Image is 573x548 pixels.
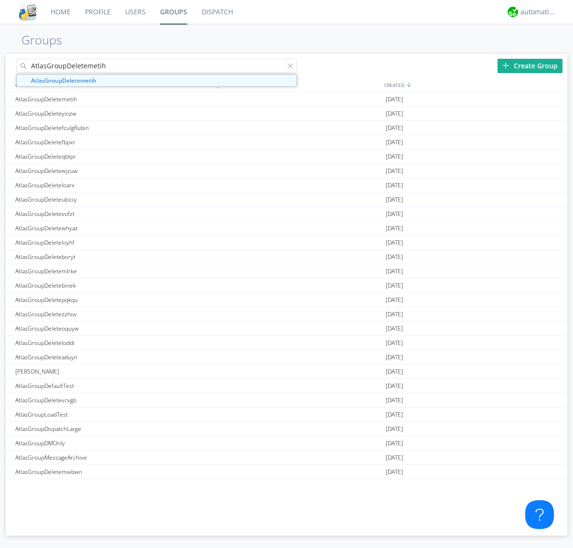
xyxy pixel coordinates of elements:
[13,221,197,235] div: AtlasGroupDeletewhyaz
[13,422,197,436] div: AtlasGroupDispatchLarge
[13,121,197,135] div: AtlasGroupDeletefculgRubin
[6,479,567,494] a: [PERSON_NAME][DATE]
[6,164,567,178] a: AtlasGroupDeletewjzuw[DATE]
[6,379,567,393] a: AtlasGroupDefaultTest[DATE]
[6,465,567,479] a: AtlasGroupDeletemwbwn[DATE]
[386,221,403,236] span: [DATE]
[6,92,567,107] a: AtlasGroupDeletemetih[DATE]
[386,479,403,494] span: [DATE]
[13,92,197,106] div: AtlasGroupDeletemetih
[13,207,197,221] div: AtlasGroupDeletevofzt
[13,393,197,407] div: AtlasGroupDeletevcvgb
[6,121,567,135] a: AtlasGroupDeletefculgRubin[DATE]
[6,178,567,193] a: AtlasGroupDeleteloarx[DATE]
[13,336,197,350] div: AtlasGroupDeleteloddi
[13,78,194,92] div: GROUPS
[6,393,567,408] a: AtlasGroupDeletevcvgb[DATE]
[386,150,403,164] span: [DATE]
[6,207,567,221] a: AtlasGroupDeletevofzt[DATE]
[6,293,567,307] a: AtlasGroupDeletepqkqu[DATE]
[502,62,509,69] img: plus.svg
[13,479,197,493] div: [PERSON_NAME]
[386,350,403,365] span: [DATE]
[6,264,567,279] a: AtlasGroupDeletemlrke[DATE]
[6,436,567,451] a: AtlasGroupDMOnly[DATE]
[13,264,197,278] div: AtlasGroupDeletemlrke
[6,307,567,322] a: AtlasGroupDeletezzhov[DATE]
[386,193,403,207] span: [DATE]
[13,350,197,364] div: AtlasGroupDeleteaduyn
[13,150,197,163] div: AtlasGroupDeleteqbtpr
[6,322,567,336] a: AtlasGroupDeleteoquyw[DATE]
[386,322,403,336] span: [DATE]
[16,59,297,73] input: Search groups
[386,236,403,250] span: [DATE]
[386,178,403,193] span: [DATE]
[386,135,403,150] span: [DATE]
[386,264,403,279] span: [DATE]
[6,408,567,422] a: AtlasGroupLoadTest[DATE]
[386,164,403,178] span: [DATE]
[386,336,403,350] span: [DATE]
[6,150,567,164] a: AtlasGroupDeleteqbtpr[DATE]
[13,365,197,378] div: [PERSON_NAME]
[13,193,197,206] div: AtlasGroupDeleteubssy
[13,178,197,192] div: AtlasGroupDeleteloarx
[508,7,518,17] img: d2d01cd9b4174d08988066c6d424eccd
[6,422,567,436] a: AtlasGroupDispatchLarge[DATE]
[386,107,403,121] span: [DATE]
[13,322,197,335] div: AtlasGroupDeleteoquyw
[13,107,197,120] div: AtlasGroupDeleteyiozw
[386,92,403,107] span: [DATE]
[13,250,197,264] div: AtlasGroupDeleteboryt
[386,121,403,135] span: [DATE]
[6,365,567,379] a: [PERSON_NAME][DATE]
[13,135,197,149] div: AtlasGroupDeletefbpxr
[386,393,403,408] span: [DATE]
[6,350,567,365] a: AtlasGroupDeleteaduyn[DATE]
[6,451,567,465] a: AtlasGroupMessageArchive[DATE]
[13,451,197,464] div: AtlasGroupMessageArchive
[6,250,567,264] a: AtlasGroupDeleteboryt[DATE]
[13,436,197,450] div: AtlasGroupDMOnly
[386,250,403,264] span: [DATE]
[6,107,567,121] a: AtlasGroupDeleteyiozw[DATE]
[386,207,403,221] span: [DATE]
[382,78,567,92] div: CREATED
[520,7,556,17] div: automation+atlas
[386,307,403,322] span: [DATE]
[6,336,567,350] a: AtlasGroupDeleteloddi[DATE]
[6,279,567,293] a: AtlasGroupDeletebinek[DATE]
[6,236,567,250] a: AtlasGroupDeleteloyhf[DATE]
[13,379,197,393] div: AtlasGroupDefaultTest
[386,365,403,379] span: [DATE]
[386,422,403,436] span: [DATE]
[386,379,403,393] span: [DATE]
[386,293,403,307] span: [DATE]
[6,193,567,207] a: AtlasGroupDeleteubssy[DATE]
[386,436,403,451] span: [DATE]
[498,59,562,73] div: Create Group
[6,221,567,236] a: AtlasGroupDeletewhyaz[DATE]
[19,3,36,21] img: cddb5a64eb264b2086981ab96f4c1ba7
[386,451,403,465] span: [DATE]
[13,307,197,321] div: AtlasGroupDeletezzhov
[525,500,554,529] iframe: Toggle Customer Support
[13,164,197,178] div: AtlasGroupDeletewjzuw
[386,408,403,422] span: [DATE]
[13,279,197,292] div: AtlasGroupDeletebinek
[6,135,567,150] a: AtlasGroupDeletefbpxr[DATE]
[13,236,197,249] div: AtlasGroupDeleteloyhf
[386,465,403,479] span: [DATE]
[13,408,197,421] div: AtlasGroupLoadTest
[386,279,403,293] span: [DATE]
[13,293,197,307] div: AtlasGroupDeletepqkqu
[31,76,96,85] strong: AtlasGroupDeletemetih
[13,465,197,479] div: AtlasGroupDeletemwbwn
